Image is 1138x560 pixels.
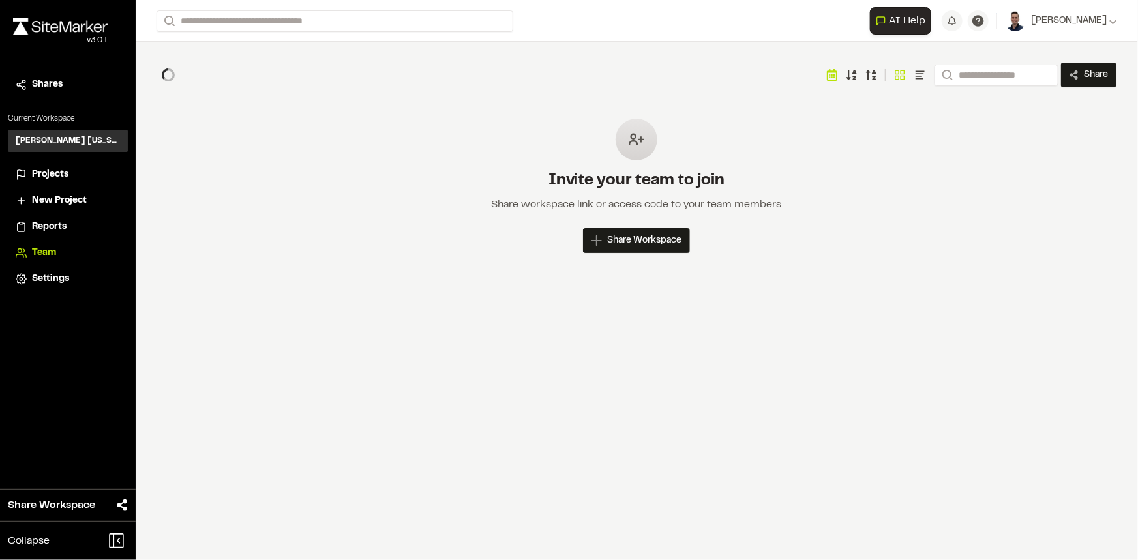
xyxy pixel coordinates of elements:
[935,65,958,86] button: Search
[889,13,925,29] span: AI Help
[13,35,108,46] div: Oh geez...please don't...
[32,194,87,208] span: New Project
[32,78,63,92] span: Shares
[16,272,120,286] a: Settings
[1084,68,1108,81] span: Share
[32,246,56,260] span: Team
[1005,10,1117,31] button: [PERSON_NAME]
[1031,14,1107,28] span: [PERSON_NAME]
[13,18,108,35] img: rebrand.png
[1005,10,1026,31] img: User
[32,168,68,182] span: Projects
[16,246,120,260] a: Team
[16,135,120,147] h3: [PERSON_NAME] [US_STATE]
[870,7,931,35] button: Open AI Assistant
[16,194,120,208] a: New Project
[492,197,782,213] div: Share workspace link or access code to your team members
[16,78,120,92] a: Shares
[492,171,782,192] h2: Invite your team to join
[32,220,67,234] span: Reports
[16,220,120,234] a: Reports
[8,113,128,125] p: Current Workspace
[870,7,936,35] div: Open AI Assistant
[16,168,120,182] a: Projects
[8,497,95,513] span: Share Workspace
[32,272,69,286] span: Settings
[157,10,180,32] button: Search
[8,533,50,549] span: Collapse
[583,228,690,253] button: Share Workspace
[607,234,681,247] span: Share Workspace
